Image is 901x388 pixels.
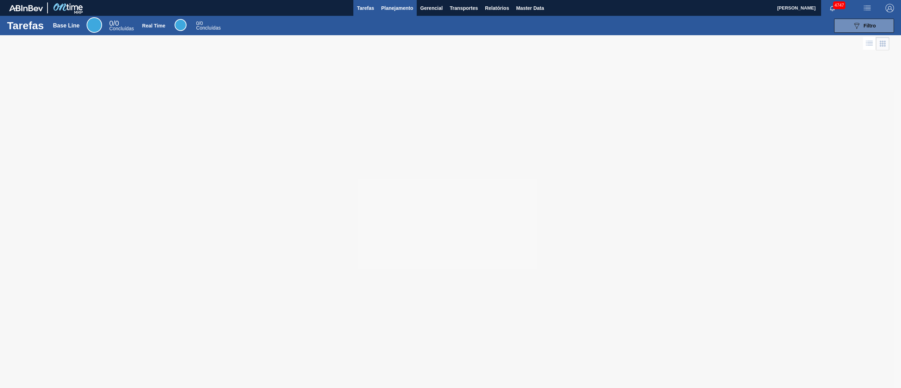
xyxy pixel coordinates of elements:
[109,19,119,27] span: / 0
[109,20,134,31] div: Base Line
[196,20,199,26] span: 0
[485,4,509,12] span: Relatórios
[53,23,80,29] div: Base Line
[196,21,221,30] div: Real Time
[87,17,102,33] div: Base Line
[834,19,894,33] button: Filtro
[833,1,845,9] span: 4747
[450,4,478,12] span: Transportes
[420,4,443,12] span: Gerencial
[886,4,894,12] img: Logout
[9,5,43,11] img: TNhmsLtSVTkK8tSr43FrP2fwEKptu5GPRR3wAAAABJRU5ErkJggg==
[516,4,544,12] span: Master Data
[381,4,413,12] span: Planejamento
[196,20,203,26] span: / 0
[863,4,871,12] img: userActions
[142,23,165,29] div: Real Time
[821,3,844,13] button: Notificações
[196,25,221,31] span: Concluídas
[357,4,374,12] span: Tarefas
[175,19,187,31] div: Real Time
[7,21,44,30] h1: Tarefas
[109,19,113,27] span: 0
[109,26,134,31] span: Concluídas
[864,23,876,29] span: Filtro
